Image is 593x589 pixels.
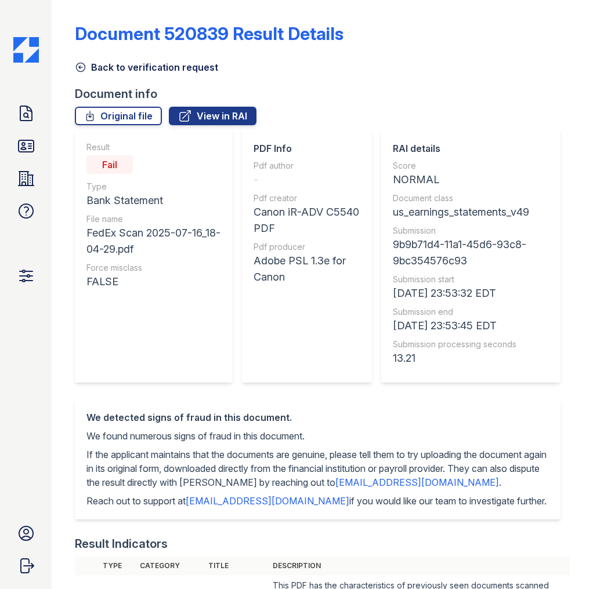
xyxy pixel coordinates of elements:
[86,192,222,209] div: Bank Statement
[254,160,360,172] div: Pdf author
[135,557,204,575] th: Category
[169,107,256,125] a: View in RAI
[393,350,549,366] div: 13.21
[393,318,549,334] div: [DATE] 23:53:45 EDT
[86,410,549,424] div: We detected signs of fraud in this document.
[393,141,549,155] div: RAI details
[254,141,360,155] div: PDF Info
[86,181,222,192] div: Type
[254,241,360,253] div: Pdf producer
[393,160,549,172] div: Score
[393,274,549,285] div: Submission start
[75,107,162,125] a: Original file
[393,306,549,318] div: Submission end
[254,253,360,285] div: Adobe PSL 1.3e for Canon
[254,192,360,204] div: Pdf creator
[86,274,222,290] div: FALSE
[75,23,343,44] a: Document 520839 Result Details
[13,37,39,63] img: CE_Icon_Blue-c292c112584629df590d857e76928e9f676e5b41ef8f769ba2f05ee15b207248.png
[393,172,549,188] div: NORMAL
[86,262,222,274] div: Force misclass
[86,448,549,489] p: If the applicant maintains that the documents are genuine, please tell them to try uploading the ...
[393,225,549,237] div: Submission
[98,557,135,575] th: Type
[86,155,133,174] div: Fail
[393,204,549,220] div: us_earnings_statements_v49
[86,141,222,153] div: Result
[393,339,549,350] div: Submission processing seconds
[75,536,168,552] div: Result Indicators
[393,285,549,301] div: [DATE] 23:53:32 EDT
[393,192,549,204] div: Document class
[86,494,549,508] p: Reach out to support at if you would like our team to investigate further.
[335,477,499,488] a: [EMAIL_ADDRESS][DOMAIN_NAME]
[86,225,222,257] div: FedEx Scan 2025-07-16_18-04-29.pdf
[75,86,570,102] div: Document info
[499,477,501,488] span: .
[186,495,349,507] a: [EMAIL_ADDRESS][DOMAIN_NAME]
[268,557,570,575] th: Description
[75,60,218,74] a: Back to verification request
[204,557,267,575] th: Title
[254,204,360,237] div: Canon iR-ADV C5540 PDF
[86,213,222,225] div: File name
[393,237,549,269] div: 9b9b71d4-11a1-45d6-93c8-9bc354576c93
[254,172,360,188] div: -
[86,429,549,443] p: We found numerous signs of fraud in this document.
